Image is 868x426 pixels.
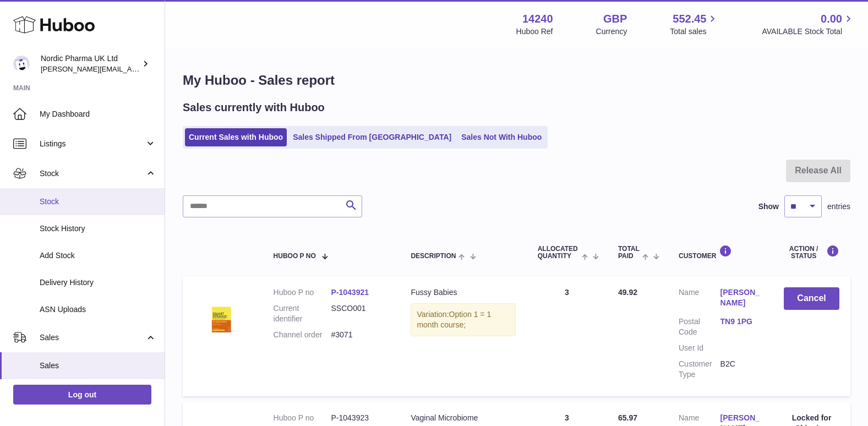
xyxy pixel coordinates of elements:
[274,330,331,340] dt: Channel order
[673,12,706,26] span: 552.45
[185,128,287,146] a: Current Sales with Huboo
[194,287,249,342] img: Baby_Colic_8mlBottle_FrontFace.png
[758,201,779,212] label: Show
[40,223,156,234] span: Stock History
[40,196,156,207] span: Stock
[679,287,720,311] dt: Name
[762,26,855,37] span: AVAILABLE Stock Total
[274,303,331,324] dt: Current identifier
[417,310,491,329] span: Option 1 = 1 month course;
[274,287,331,298] dt: Huboo P no
[40,168,145,179] span: Stock
[40,332,145,343] span: Sales
[13,385,151,405] a: Log out
[183,72,850,89] h1: My Huboo - Sales report
[183,100,325,115] h2: Sales currently with Huboo
[13,56,30,72] img: joe.plant@parapharmdev.com
[41,64,221,73] span: [PERSON_NAME][EMAIL_ADDRESS][DOMAIN_NAME]
[596,26,627,37] div: Currency
[603,12,627,26] strong: GBP
[274,253,316,260] span: Huboo P no
[522,12,553,26] strong: 14240
[411,287,515,298] div: Fussy Babies
[679,359,720,380] dt: Customer Type
[331,413,389,423] dd: P-1043923
[618,288,637,297] span: 49.92
[41,53,140,74] div: Nordic Pharma UK Ltd
[720,359,762,380] dd: B2C
[720,316,762,327] a: TN9 1PG
[274,413,331,423] dt: Huboo P no
[411,303,515,336] div: Variation:
[679,316,720,337] dt: Postal Code
[40,304,156,315] span: ASN Uploads
[527,276,607,396] td: 3
[331,288,369,297] a: P-1043921
[679,343,720,353] dt: User Id
[40,361,156,371] span: Sales
[670,26,719,37] span: Total sales
[289,128,455,146] a: Sales Shipped From [GEOGRAPHIC_DATA]
[618,245,640,260] span: Total paid
[411,413,515,423] div: Vaginal Microbiome
[538,245,579,260] span: ALLOCATED Quantity
[331,303,389,324] dd: SSCO001
[821,12,842,26] span: 0.00
[720,287,762,308] a: [PERSON_NAME]
[618,413,637,422] span: 65.97
[331,330,389,340] dd: #3071
[784,245,839,260] div: Action / Status
[516,26,553,37] div: Huboo Ref
[40,109,156,119] span: My Dashboard
[40,250,156,261] span: Add Stock
[679,245,762,260] div: Customer
[670,12,719,37] a: 552.45 Total sales
[411,253,456,260] span: Description
[827,201,850,212] span: entries
[784,287,839,310] button: Cancel
[762,12,855,37] a: 0.00 AVAILABLE Stock Total
[457,128,545,146] a: Sales Not With Huboo
[40,139,145,149] span: Listings
[40,277,156,288] span: Delivery History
